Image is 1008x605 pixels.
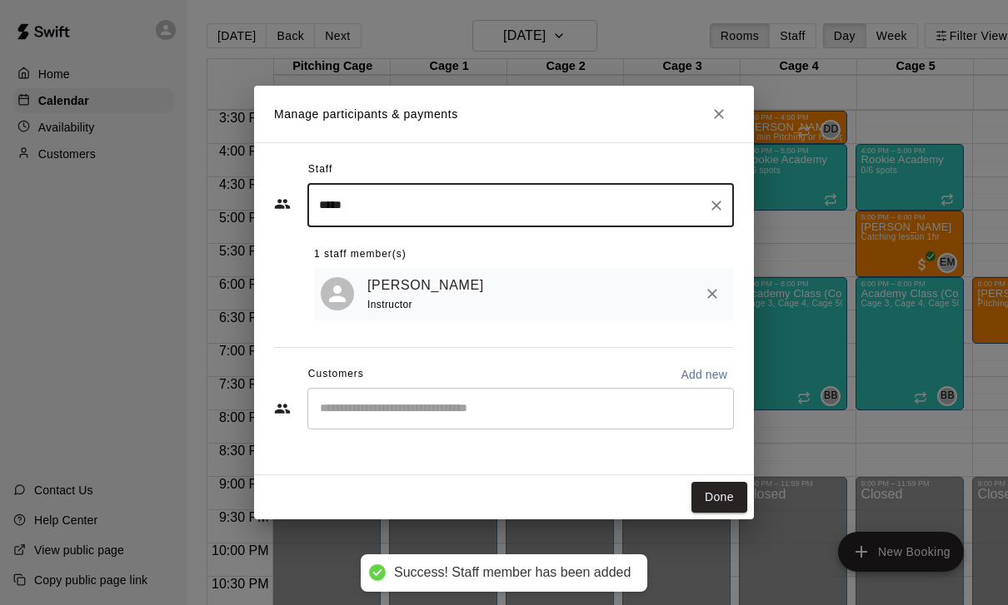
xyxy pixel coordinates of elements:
button: Clear [705,194,728,217]
span: 1 staff member(s) [314,241,407,268]
button: Add new [674,361,734,388]
a: [PERSON_NAME] [367,275,484,296]
span: Customers [308,361,364,388]
p: Manage participants & payments [274,106,458,123]
button: Close [704,99,734,129]
div: Joe Ferro [321,277,354,310]
span: Instructor [367,299,412,310]
svg: Customers [274,400,291,417]
button: Done [691,482,747,513]
svg: Staff [274,196,291,212]
p: Add new [681,366,727,383]
div: Success! Staff member has been added [394,564,631,582]
div: Start typing to search customers... [307,388,734,429]
span: Staff [308,156,332,183]
button: Remove [697,279,727,309]
div: Search staff [307,183,734,227]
